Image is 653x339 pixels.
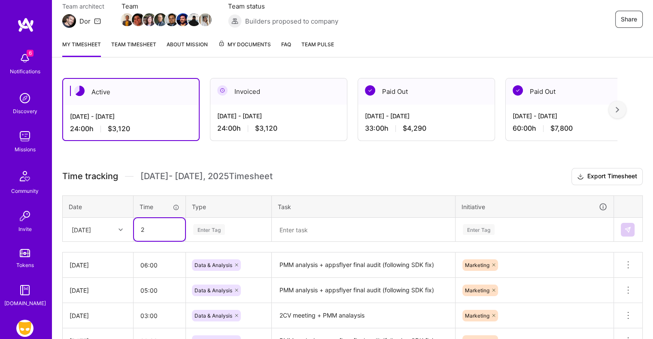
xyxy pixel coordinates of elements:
[167,40,208,57] a: About Mission
[365,85,375,96] img: Paid Out
[200,12,211,27] a: Team Member Avatar
[272,195,456,218] th: Task
[63,79,199,105] div: Active
[255,124,277,133] span: $3,120
[194,312,232,319] span: Data & Analysis
[121,2,211,11] span: Team
[199,13,212,26] img: Team Member Avatar
[513,85,523,96] img: Paid Out
[108,124,130,133] span: $3,120
[155,12,166,27] a: Team Member Avatar
[72,225,91,234] div: [DATE]
[616,107,619,113] img: right
[465,287,489,294] span: Marketing
[513,111,635,120] div: [DATE] - [DATE]
[210,78,347,105] div: Invoiced
[16,128,33,145] img: teamwork
[273,304,454,327] textarea: 2CV meeting + PMM analaysis
[571,168,643,185] button: Export Timesheet
[111,40,156,57] a: Team timesheet
[465,312,489,319] span: Marketing
[228,2,338,11] span: Team status
[273,279,454,302] textarea: PMM analysis + appsflyer final audit (following SDK fix)
[62,171,118,182] span: Time tracking
[217,111,340,120] div: [DATE] - [DATE]
[121,13,134,26] img: Team Member Avatar
[70,112,192,121] div: [DATE] - [DATE]
[273,253,454,277] textarea: PMM analysis + appsflyer final audit (following SDK fix)
[16,261,34,270] div: Tokens
[121,12,133,27] a: Team Member Avatar
[193,223,225,236] div: Enter Tag
[63,195,134,218] th: Date
[74,86,85,96] img: Active
[140,171,273,182] span: [DATE] - [DATE] , 2025 Timesheet
[94,18,101,24] i: icon Mail
[134,254,185,276] input: HH:MM
[62,2,104,11] span: Team architect
[144,12,155,27] a: Team Member Avatar
[13,107,37,116] div: Discovery
[186,195,272,218] th: Type
[133,12,144,27] a: Team Member Avatar
[70,124,192,133] div: 24:00 h
[577,172,584,181] i: icon Download
[194,287,232,294] span: Data & Analysis
[16,50,33,67] img: bell
[217,85,228,96] img: Invoiced
[70,261,126,270] div: [DATE]
[281,40,291,57] a: FAQ
[188,13,200,26] img: Team Member Avatar
[365,124,488,133] div: 33:00 h
[177,12,188,27] a: Team Member Avatar
[615,11,643,28] button: Share
[143,13,156,26] img: Team Member Avatar
[166,12,177,27] a: Team Member Avatar
[506,78,642,105] div: Paid Out
[20,249,30,257] img: tokens
[301,40,334,57] a: Team Pulse
[301,41,334,48] span: Team Pulse
[140,202,179,211] div: Time
[403,124,426,133] span: $4,290
[4,299,46,308] div: [DOMAIN_NAME]
[176,13,189,26] img: Team Member Avatar
[463,223,495,236] div: Enter Tag
[70,311,126,320] div: [DATE]
[218,40,271,49] span: My Documents
[365,111,488,120] div: [DATE] - [DATE]
[118,228,123,232] i: icon Chevron
[134,279,185,302] input: HH:MM
[62,40,101,57] a: My timesheet
[165,13,178,26] img: Team Member Avatar
[624,226,631,233] img: Submit
[27,50,33,57] span: 6
[15,166,35,186] img: Community
[513,124,635,133] div: 60:00 h
[70,286,126,295] div: [DATE]
[16,320,33,337] img: Grindr: Data + FE + CyberSecurity + QA
[154,13,167,26] img: Team Member Avatar
[218,40,271,57] a: My Documents
[228,14,242,28] img: Builders proposed to company
[188,12,200,27] a: Team Member Avatar
[11,186,39,195] div: Community
[462,202,607,212] div: Initiative
[621,15,637,24] span: Share
[17,17,34,33] img: logo
[134,218,185,241] input: HH:MM
[16,207,33,225] img: Invite
[194,262,232,268] span: Data & Analysis
[132,13,145,26] img: Team Member Avatar
[550,124,573,133] span: $7,800
[10,67,40,76] div: Notifications
[465,262,489,268] span: Marketing
[14,320,36,337] a: Grindr: Data + FE + CyberSecurity + QA
[18,225,32,234] div: Invite
[62,14,76,28] img: Team Architect
[134,304,185,327] input: HH:MM
[15,145,36,154] div: Missions
[79,17,91,26] div: Dor
[217,124,340,133] div: 24:00 h
[16,90,33,107] img: discovery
